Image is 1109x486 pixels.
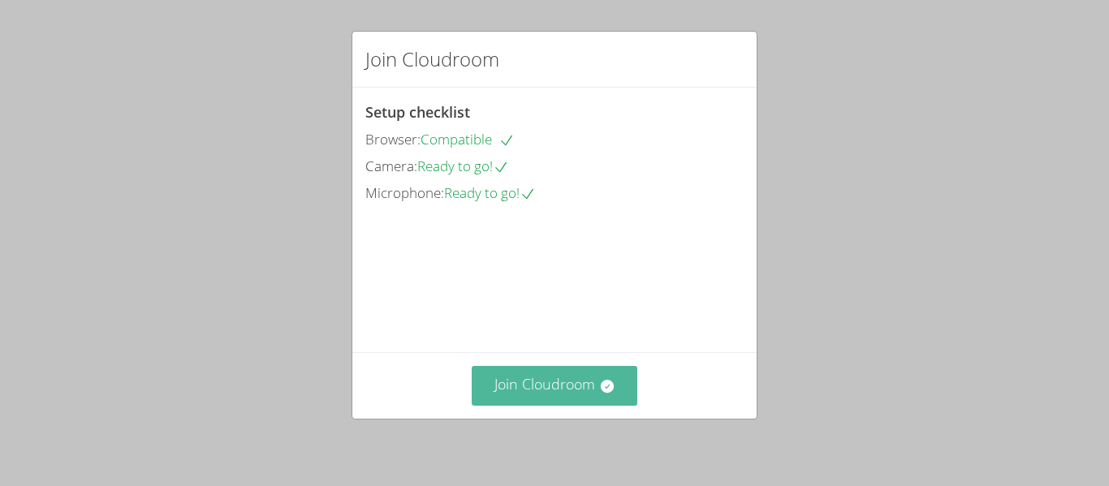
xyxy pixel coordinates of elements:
span: Ready to go! [417,157,509,175]
h2: Join Cloudroom [365,45,499,74]
button: Join Cloudroom [472,366,638,406]
span: Camera: [365,157,417,175]
span: Microphone: [365,183,444,202]
span: Setup checklist [365,102,470,122]
span: Ready to go! [444,183,536,202]
span: Compatible [421,130,515,148]
span: Browser: [365,130,421,148]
